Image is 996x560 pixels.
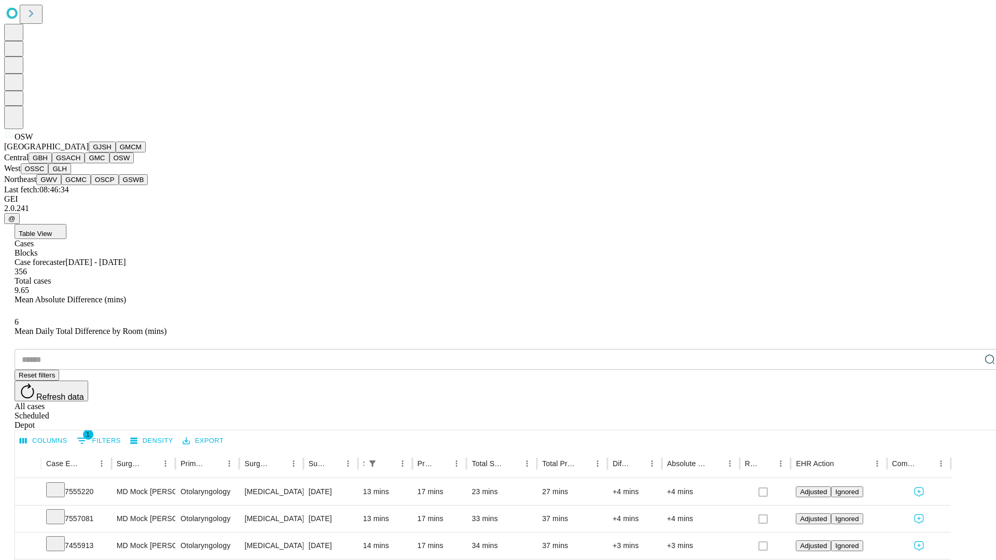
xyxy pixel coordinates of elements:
div: +3 mins [613,533,657,559]
button: GCMC [61,174,91,185]
span: @ [8,215,16,222]
div: 2.0.241 [4,204,992,213]
div: [DATE] [309,479,353,505]
span: Ignored [835,515,859,523]
span: 356 [15,267,27,276]
span: Table View [19,230,52,237]
div: [MEDICAL_DATA] INSERTION TUBE [MEDICAL_DATA] [244,479,298,505]
div: Total Scheduled Duration [472,459,504,468]
button: GSWB [119,174,148,185]
button: GBH [29,152,52,163]
div: 17 mins [418,533,462,559]
button: Sort [208,456,222,471]
button: GLH [48,163,71,174]
div: Resolved in EHR [745,459,758,468]
div: 7455913 [46,533,106,559]
button: GMC [85,152,109,163]
button: Sort [80,456,94,471]
button: GJSH [89,142,116,152]
button: Sort [919,456,934,471]
button: Menu [723,456,737,471]
div: Comments [892,459,918,468]
span: 6 [15,317,19,326]
span: Mean Daily Total Difference by Room (mins) [15,327,167,335]
div: 13 mins [363,506,407,532]
button: Menu [773,456,788,471]
span: Ignored [835,488,859,496]
div: [MEDICAL_DATA] INSERTION TUBE [MEDICAL_DATA] [244,506,298,532]
span: 1 [83,429,93,440]
button: Menu [341,456,355,471]
button: GWV [36,174,61,185]
button: Sort [435,456,449,471]
button: Expand [20,483,36,501]
button: GSACH [52,152,85,163]
button: Sort [630,456,645,471]
span: OSW [15,132,33,141]
div: +4 mins [667,506,735,532]
button: Density [128,433,176,449]
div: 14 mins [363,533,407,559]
div: MD Mock [PERSON_NAME] [117,533,170,559]
button: Expand [20,537,36,555]
button: Sort [505,456,520,471]
button: OSW [109,152,134,163]
div: Primary Service [181,459,206,468]
div: 17 mins [418,479,462,505]
div: +4 mins [613,506,657,532]
span: West [4,164,21,173]
span: 9.65 [15,286,29,295]
button: Export [180,433,226,449]
button: Sort [144,456,158,471]
span: Northeast [4,175,36,184]
div: +4 mins [613,479,657,505]
div: [MEDICAL_DATA] INSERTION TUBE [MEDICAL_DATA] [244,533,298,559]
div: Otolaryngology [181,506,234,532]
button: Menu [934,456,948,471]
div: Surgery Date [309,459,325,468]
button: Show filters [365,456,380,471]
button: Adjusted [796,486,831,497]
div: Predicted In Room Duration [418,459,434,468]
button: Menu [520,456,534,471]
button: Sort [576,456,590,471]
span: Last fetch: 08:46:34 [4,185,69,194]
div: Surgeon Name [117,459,143,468]
div: 33 mins [472,506,532,532]
span: Central [4,153,29,162]
span: Refresh data [36,393,84,401]
button: Expand [20,510,36,528]
div: 7557081 [46,506,106,532]
div: 13 mins [363,479,407,505]
div: 23 mins [472,479,532,505]
span: Adjusted [800,515,827,523]
button: Menu [449,456,464,471]
button: Adjusted [796,540,831,551]
button: Show filters [74,432,123,449]
div: [DATE] [309,533,353,559]
div: 27 mins [542,479,602,505]
div: 34 mins [472,533,532,559]
span: [DATE] - [DATE] [65,258,126,267]
button: Sort [381,456,395,471]
button: Menu [870,456,884,471]
button: Menu [590,456,605,471]
span: Total cases [15,276,51,285]
div: 1 active filter [365,456,380,471]
button: OSSC [21,163,49,174]
span: Adjusted [800,542,827,550]
span: Case forecaster [15,258,65,267]
button: Sort [759,456,773,471]
div: Case Epic Id [46,459,79,468]
div: 37 mins [542,506,602,532]
button: Reset filters [15,370,59,381]
div: 37 mins [542,533,602,559]
div: Scheduled In Room Duration [363,459,364,468]
span: Reset filters [19,371,55,379]
button: Adjusted [796,513,831,524]
button: Menu [158,456,173,471]
div: +4 mins [667,479,735,505]
div: Surgery Name [244,459,270,468]
button: Refresh data [15,381,88,401]
div: MD Mock [PERSON_NAME] [117,479,170,505]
